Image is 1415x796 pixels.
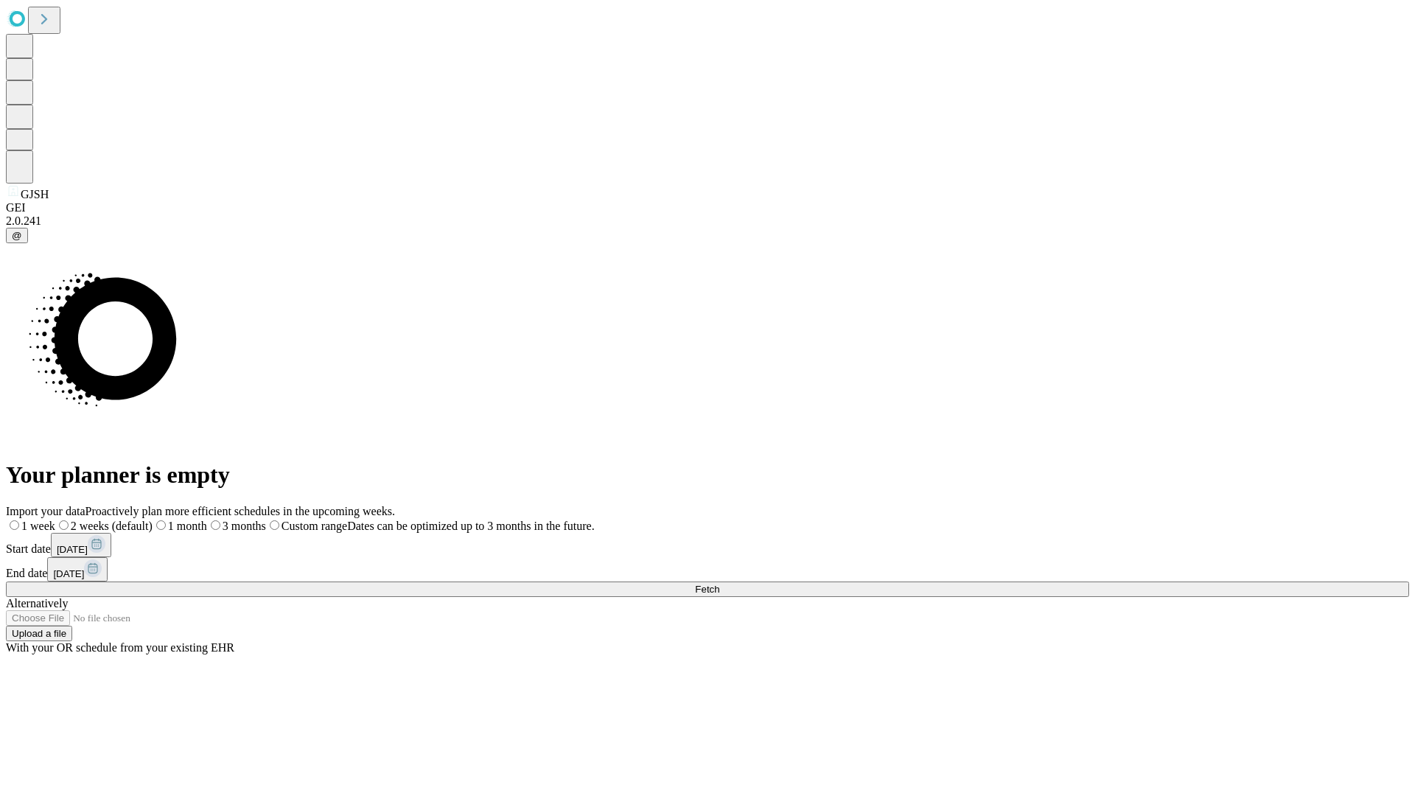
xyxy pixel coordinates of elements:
span: 2 weeks (default) [71,520,153,532]
span: @ [12,230,22,241]
div: End date [6,557,1409,582]
span: GJSH [21,188,49,200]
input: 3 months [211,520,220,530]
button: Upload a file [6,626,72,641]
input: Custom rangeDates can be optimized up to 3 months in the future. [270,520,279,530]
h1: Your planner is empty [6,461,1409,489]
span: 1 month [168,520,207,532]
span: [DATE] [53,568,84,579]
button: [DATE] [51,533,111,557]
span: 3 months [223,520,266,532]
span: With your OR schedule from your existing EHR [6,641,234,654]
button: @ [6,228,28,243]
div: 2.0.241 [6,214,1409,228]
span: Proactively plan more efficient schedules in the upcoming weeks. [85,505,395,517]
input: 1 week [10,520,19,530]
span: Custom range [282,520,347,532]
span: [DATE] [57,544,88,555]
button: Fetch [6,582,1409,597]
span: Fetch [695,584,719,595]
button: [DATE] [47,557,108,582]
span: 1 week [21,520,55,532]
input: 2 weeks (default) [59,520,69,530]
div: Start date [6,533,1409,557]
span: Alternatively [6,597,68,610]
span: Import your data [6,505,85,517]
span: Dates can be optimized up to 3 months in the future. [347,520,594,532]
div: GEI [6,201,1409,214]
input: 1 month [156,520,166,530]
